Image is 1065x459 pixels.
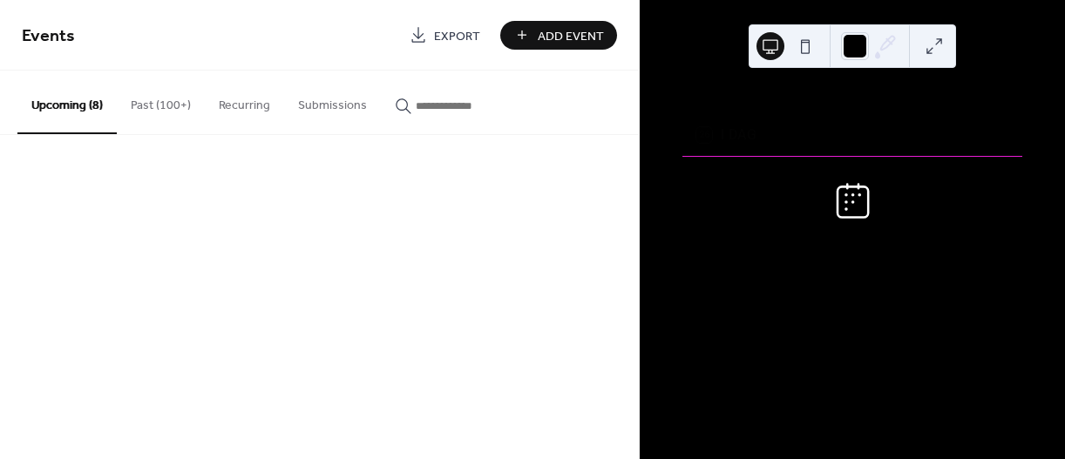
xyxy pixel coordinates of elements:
button: Past (100+) [117,71,205,132]
button: Add Event [500,21,617,50]
span: Add Event [538,27,604,45]
button: Upcoming (8) [17,71,117,134]
span: Events [22,19,75,53]
button: Submissions [284,71,381,132]
div: VAGTPLAN [682,93,1022,114]
button: Recurring [205,71,284,132]
span: Export [434,27,480,45]
a: Export [397,21,493,50]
